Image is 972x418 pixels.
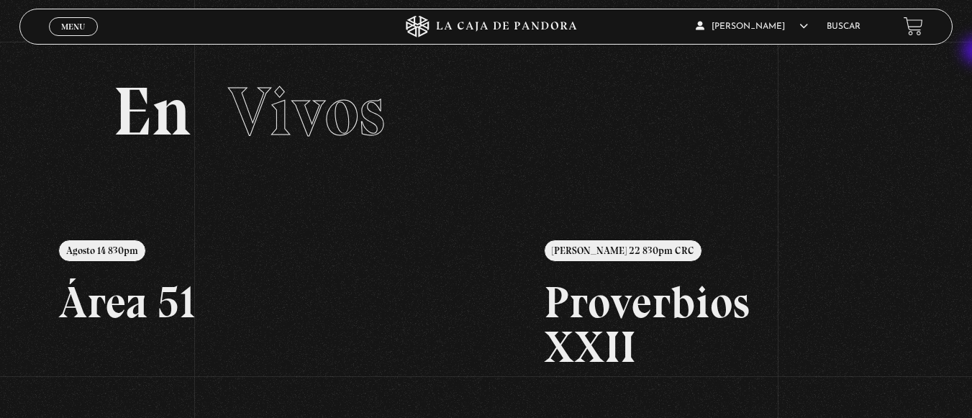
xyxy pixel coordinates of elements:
[56,34,90,44] span: Cerrar
[904,17,923,36] a: View your shopping cart
[113,78,860,146] h2: En
[696,22,808,31] span: [PERSON_NAME]
[228,71,385,153] span: Vivos
[61,22,85,31] span: Menu
[827,22,860,31] a: Buscar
